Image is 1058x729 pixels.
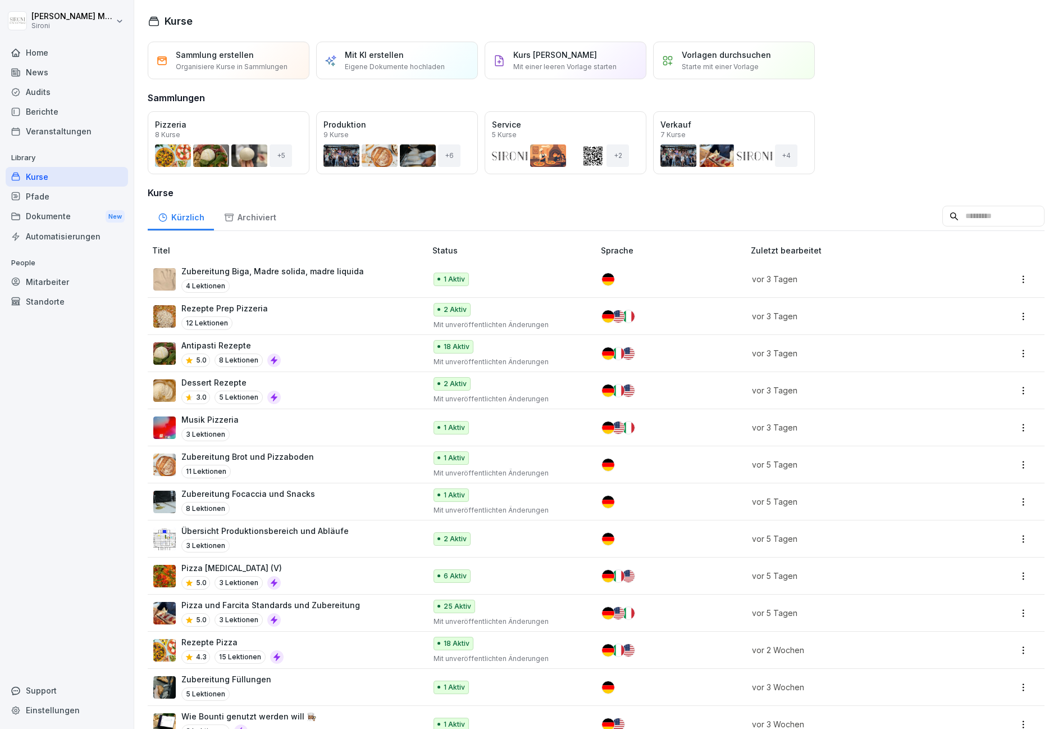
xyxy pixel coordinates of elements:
img: it.svg [612,570,624,582]
a: Standorte [6,292,128,311]
p: 1 Aktiv [444,490,465,500]
a: Veranstaltungen [6,121,128,141]
img: de.svg [602,273,614,286]
p: Pizza [MEDICAL_DATA] (V) [181,562,282,574]
p: 2 Aktiv [444,305,467,315]
p: Kurs [PERSON_NAME] [513,49,597,61]
a: Kürzlich [148,202,214,230]
p: 11 Lektionen [181,465,231,478]
p: 3 Lektionen [181,428,230,441]
div: New [106,210,125,223]
p: Zubereitung Füllungen [181,673,271,685]
img: de.svg [602,607,614,619]
img: de.svg [602,347,614,360]
p: vor 5 Tagen [752,570,956,582]
img: us.svg [622,644,635,656]
p: Mit einer leeren Vorlage starten [513,62,617,72]
div: + 4 [775,144,797,167]
img: de.svg [602,384,614,397]
img: de.svg [602,422,614,434]
div: + 6 [438,144,460,167]
p: Produktion [323,119,471,130]
img: us.svg [612,310,624,323]
a: Einstellungen [6,700,128,720]
p: 9 Kurse [323,132,349,138]
a: Automatisierungen [6,227,128,246]
p: Titel [152,244,428,256]
h3: Sammlungen [148,91,205,105]
img: it.svg [612,347,624,360]
p: 8 Kurse [155,132,180,138]
img: yywuv9ckt9ax3nq56adns8w7.png [153,528,176,550]
p: Verkauf [660,119,808,130]
img: de.svg [602,570,614,582]
p: Rezepte Pizza [181,636,284,648]
p: 3 Lektionen [215,613,263,627]
p: Sironi [31,22,113,30]
p: Übersicht Produktionsbereich und Abläufe [181,525,349,537]
p: 18 Aktiv [444,342,469,352]
a: Archiviert [214,202,286,230]
img: w9nobtcttnghg4wslidxrrlr.png [153,454,176,476]
p: 5.0 [196,578,207,588]
h3: Kurse [148,186,1045,200]
p: Mit unveröffentlichten Änderungen [434,320,583,330]
p: 5.0 [196,355,207,365]
p: Wie Bounti genutzt werden will 👩🏽‍🍳 [181,710,316,722]
img: yh4wz2vfvintp4rn1kv0mog4.png [153,416,176,439]
img: t8ry6q6yg4tyn67dbydlhqpn.png [153,305,176,328]
p: Sammlung erstellen [176,49,254,61]
p: vor 3 Tagen [752,347,956,359]
p: 6 Aktiv [444,571,467,581]
img: ekvwbgorvm2ocewxw43lsusz.png [153,268,176,291]
p: Status [432,244,596,256]
img: it.svg [622,310,635,323]
a: Kurse [6,167,128,187]
p: 3 Lektionen [215,576,263,590]
p: Library [6,149,128,167]
p: Eigene Dokumente hochladen [345,62,445,72]
p: Mit unveröffentlichten Änderungen [434,617,583,627]
p: 5.0 [196,615,207,625]
p: 4.3 [196,652,207,662]
img: it.svg [622,607,635,619]
p: Zubereitung Biga, Madre solida, madre liquida [181,265,364,277]
p: vor 3 Tagen [752,422,956,433]
img: tz25f0fmpb70tuguuhxz5i1d.png [153,639,176,662]
p: 2 Aktiv [444,534,467,544]
img: pak3lu93rb7wwt42kbfr1gbm.png [153,342,176,365]
p: People [6,254,128,272]
p: 5 Lektionen [181,687,230,701]
a: Audits [6,82,128,102]
p: vor 3 Tagen [752,310,956,322]
p: Zubereitung Brot und Pizzaboden [181,451,314,463]
a: Service5 Kurse+2 [485,111,646,174]
img: it.svg [612,644,624,656]
p: Zubereitung Focaccia und Snacks [181,488,315,500]
p: 15 Lektionen [215,650,266,664]
img: us.svg [622,570,635,582]
p: 1 Aktiv [444,423,465,433]
p: vor 3 Wochen [752,681,956,693]
div: Mitarbeiter [6,272,128,292]
a: Berichte [6,102,128,121]
a: Home [6,43,128,62]
p: Mit unveröffentlichten Änderungen [434,394,583,404]
p: 25 Aktiv [444,601,471,612]
img: ptfehjakux1ythuqs2d8013j.png [153,565,176,587]
img: de.svg [602,459,614,471]
p: Pizza und Farcita Standards und Zubereitung [181,599,360,611]
p: 5 Kurse [492,132,517,138]
img: us.svg [622,384,635,397]
img: de.svg [602,681,614,694]
p: Sprache [601,244,746,256]
a: Pizzeria8 Kurse+5 [148,111,309,174]
div: Support [6,681,128,700]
